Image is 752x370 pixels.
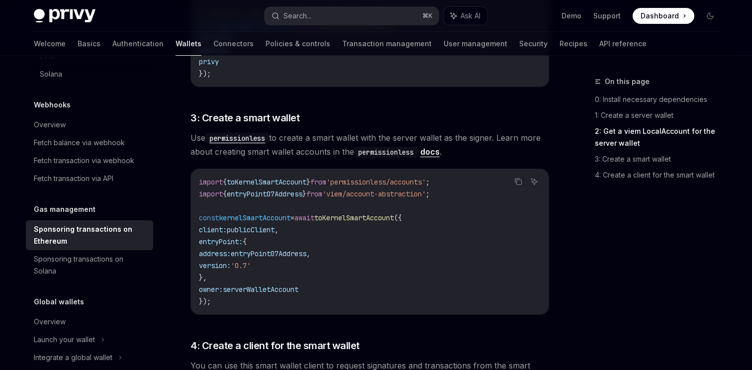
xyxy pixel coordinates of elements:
a: 2: Get a viem LocalAccount for the server wallet [595,123,726,151]
a: Sponsoring transactions on Solana [26,250,153,280]
div: Sponsoring transactions on Ethereum [34,223,147,247]
div: Sponsoring transactions on Solana [34,253,147,277]
a: Support [593,11,621,21]
span: serverWalletAccount [223,285,298,294]
span: ⌘ K [422,12,433,20]
a: User management [444,32,507,56]
button: Search...⌘K [265,7,439,25]
span: { [223,189,227,198]
div: Fetch balance via webhook [34,137,125,149]
a: docs [420,147,440,157]
a: Dashboard [633,8,694,24]
span: On this page [605,76,650,88]
span: import [199,178,223,186]
a: 1: Create a server wallet [595,107,726,123]
a: Fetch transaction via API [26,170,153,187]
span: toKernelSmartAccount [227,178,306,186]
div: Integrate a global wallet [34,352,112,364]
span: { [243,237,247,246]
span: Ask AI [461,11,480,21]
a: Sponsoring transactions on Ethereum [26,220,153,250]
span: 'viem/account-abstraction' [322,189,426,198]
span: entryPoint07Address [227,189,302,198]
span: const [199,213,219,222]
img: dark logo [34,9,95,23]
a: Connectors [213,32,254,56]
button: Toggle dark mode [702,8,718,24]
a: 4: Create a client for the smart wallet [595,167,726,183]
button: Ask AI [528,175,541,188]
span: await [294,213,314,222]
span: client: [199,225,227,234]
span: 3: Create a smart wallet [190,111,299,125]
span: publicClient [227,225,275,234]
div: Overview [34,316,66,328]
span: entryPoint07Address [231,249,306,258]
div: Fetch transaction via API [34,173,113,185]
span: privy [199,57,219,66]
a: Demo [562,11,581,21]
span: }); [199,297,211,306]
span: = [290,213,294,222]
a: Solana [26,65,153,83]
a: Security [519,32,548,56]
span: kernelSmartAccount [219,213,290,222]
a: API reference [599,32,647,56]
div: Solana [40,68,62,80]
h5: Gas management [34,203,95,215]
span: } [306,178,310,186]
span: }); [199,69,211,78]
a: Welcome [34,32,66,56]
span: import [199,189,223,198]
a: Fetch balance via webhook [26,134,153,152]
span: owner: [199,285,223,294]
a: Overview [26,116,153,134]
a: Transaction management [342,32,432,56]
span: version: [199,261,231,270]
h5: Global wallets [34,296,84,308]
a: permissionless [205,133,269,143]
div: Launch your wallet [34,334,95,346]
span: 'permissionless/accounts' [326,178,426,186]
div: Overview [34,119,66,131]
a: Fetch transaction via webhook [26,152,153,170]
a: Wallets [176,32,201,56]
code: permissionless [354,147,418,158]
span: toKernelSmartAccount [314,213,394,222]
span: , [275,225,279,234]
a: 3: Create a smart wallet [595,151,726,167]
a: Overview [26,313,153,331]
span: entryPoint: [199,237,243,246]
h5: Webhooks [34,99,71,111]
span: from [310,178,326,186]
span: } [302,189,306,198]
button: Ask AI [444,7,487,25]
span: { [223,178,227,186]
code: permissionless [205,133,269,144]
span: ({ [394,213,402,222]
span: 4: Create a client for the smart wallet [190,339,360,353]
a: Authentication [112,32,164,56]
a: Policies & controls [266,32,330,56]
div: Fetch transaction via webhook [34,155,134,167]
span: }, [199,273,207,282]
span: address: [199,249,231,258]
span: ; [426,178,430,186]
button: Copy the contents from the code block [512,175,525,188]
span: '0.7' [231,261,251,270]
span: from [306,189,322,198]
a: Basics [78,32,100,56]
span: Dashboard [641,11,679,21]
span: Use to create a smart wallet with the server wallet as the signer. Learn more about creating smar... [190,131,549,159]
a: 0: Install necessary dependencies [595,92,726,107]
span: , [306,249,310,258]
a: Recipes [560,32,587,56]
span: ; [426,189,430,198]
div: Search... [283,10,311,22]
